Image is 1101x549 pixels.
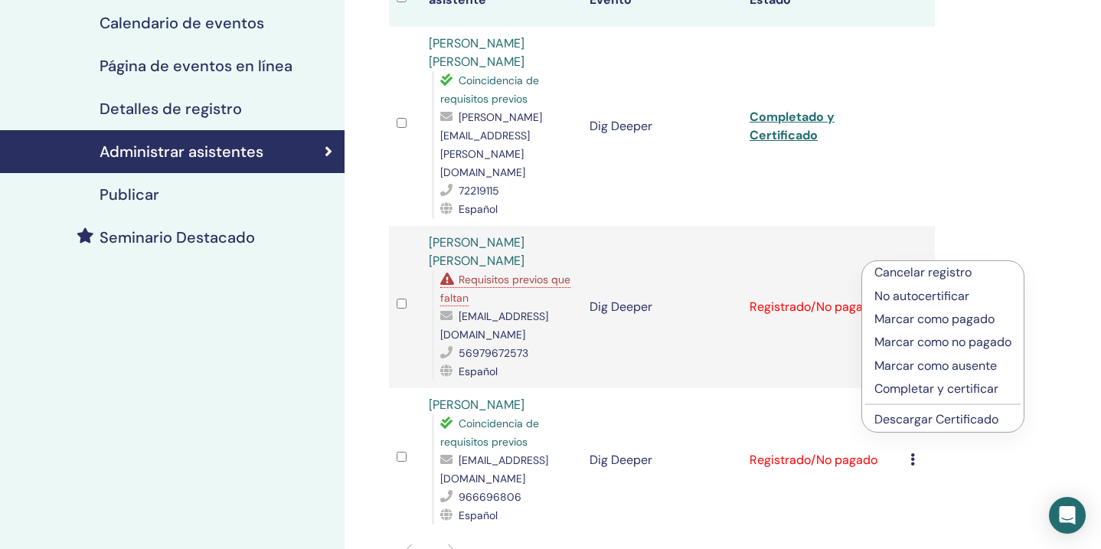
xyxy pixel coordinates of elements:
[100,100,242,118] h4: Detalles de registro
[582,388,743,532] td: Dig Deeper
[459,508,498,522] span: Español
[582,27,743,226] td: Dig Deeper
[440,417,539,449] span: Coincidencia de requisitos previos
[874,380,1011,398] p: Completar y certificar
[429,35,524,70] a: [PERSON_NAME] [PERSON_NAME]
[874,310,1011,328] p: Marcar como pagado
[440,453,548,485] span: [EMAIL_ADDRESS][DOMAIN_NAME]
[459,490,521,504] span: 966696806
[1049,497,1086,534] div: Open Intercom Messenger
[100,142,263,161] h4: Administrar asistentes
[440,110,542,179] span: [PERSON_NAME][EMAIL_ADDRESS][PERSON_NAME][DOMAIN_NAME]
[100,185,159,204] h4: Publicar
[429,397,524,413] a: [PERSON_NAME]
[100,14,264,32] h4: Calendario de eventos
[874,287,1011,306] p: No autocertificar
[874,411,998,427] a: Descargar Certificado
[440,273,570,305] span: Requisitos previos que faltan
[874,333,1011,351] p: Marcar como no pagado
[429,234,524,269] a: [PERSON_NAME] [PERSON_NAME]
[100,228,255,247] h4: Seminario Destacado
[459,184,499,198] span: 72219115
[100,57,292,75] h4: Página de eventos en línea
[874,263,1011,282] p: Cancelar registro
[459,346,528,360] span: 56979672573
[874,357,1011,375] p: Marcar como ausente
[459,364,498,378] span: Español
[440,74,539,106] span: Coincidencia de requisitos previos
[440,309,548,341] span: [EMAIL_ADDRESS][DOMAIN_NAME]
[582,226,743,388] td: Dig Deeper
[750,109,835,143] a: Completado y Certificado
[459,202,498,216] span: Español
